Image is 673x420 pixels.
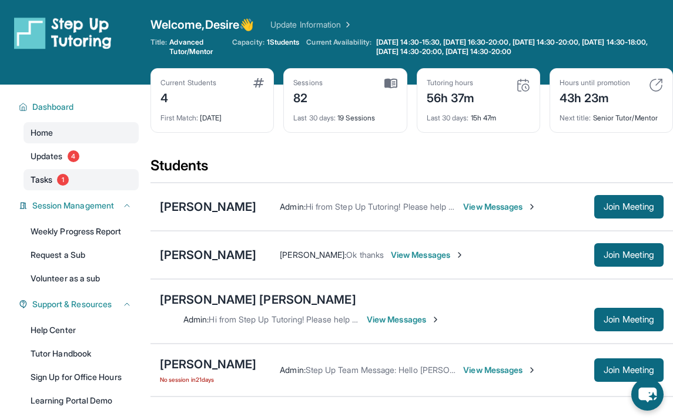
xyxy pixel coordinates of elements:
[293,106,397,123] div: 19 Sessions
[293,78,323,88] div: Sessions
[594,243,664,267] button: Join Meeting
[150,16,254,33] span: Welcome, Desire 👋
[306,38,371,56] span: Current Availability:
[280,365,305,375] span: Admin :
[14,16,112,49] img: logo
[28,101,132,113] button: Dashboard
[150,156,673,182] div: Students
[267,38,300,47] span: 1 Students
[560,78,630,88] div: Hours until promotion
[376,38,671,56] span: [DATE] 14:30-15:30, [DATE] 16:30-20:00, [DATE] 14:30-20:00, [DATE] 14:30-18:00, [DATE] 14:30-20:0...
[270,19,353,31] a: Update Information
[427,78,475,88] div: Tutoring hours
[516,78,530,92] img: card
[160,247,256,263] div: [PERSON_NAME]
[57,174,69,186] span: 1
[463,201,537,213] span: View Messages
[150,38,167,56] span: Title:
[604,367,654,374] span: Join Meeting
[68,150,79,162] span: 4
[427,106,530,123] div: 15h 47m
[604,316,654,323] span: Join Meeting
[427,113,469,122] span: Last 30 days :
[160,106,264,123] div: [DATE]
[463,364,537,376] span: View Messages
[24,367,139,388] a: Sign Up for Office Hours
[160,88,216,106] div: 4
[604,251,654,258] span: Join Meeting
[280,201,305,211] span: Admin :
[384,78,397,89] img: card
[28,200,132,211] button: Session Management
[24,343,139,364] a: Tutor Handbook
[293,113,336,122] span: Last 30 days :
[32,200,114,211] span: Session Management
[24,146,139,167] a: Updates4
[31,174,52,186] span: Tasks
[431,315,440,324] img: Chevron-Right
[32,101,74,113] span: Dashboard
[560,113,591,122] span: Next title :
[160,113,198,122] span: First Match :
[293,88,323,106] div: 82
[160,199,256,215] div: [PERSON_NAME]
[31,150,63,162] span: Updates
[631,378,664,411] button: chat-button
[374,38,673,56] a: [DATE] 14:30-15:30, [DATE] 16:30-20:00, [DATE] 14:30-20:00, [DATE] 14:30-18:00, [DATE] 14:30-20:0...
[455,250,464,260] img: Chevron-Right
[160,375,256,384] span: No session in 21 days
[183,314,209,324] span: Admin :
[560,106,663,123] div: Senior Tutor/Mentor
[24,390,139,411] a: Learning Portal Demo
[594,195,664,219] button: Join Meeting
[31,127,53,139] span: Home
[24,320,139,341] a: Help Center
[527,365,537,375] img: Chevron-Right
[346,250,384,260] span: Ok thanks
[341,19,353,31] img: Chevron Right
[560,88,630,106] div: 43h 23m
[594,308,664,331] button: Join Meeting
[391,249,464,261] span: View Messages
[24,268,139,289] a: Volunteer as a sub
[160,356,256,372] div: [PERSON_NAME]
[280,250,346,260] span: [PERSON_NAME] :
[24,169,139,190] a: Tasks1
[527,202,537,211] img: Chevron-Right
[604,203,654,210] span: Join Meeting
[32,298,112,310] span: Support & Resources
[24,221,139,242] a: Weekly Progress Report
[24,122,139,143] a: Home
[253,78,264,88] img: card
[367,314,440,325] span: View Messages
[160,78,216,88] div: Current Students
[594,358,664,382] button: Join Meeting
[169,38,225,56] span: Advanced Tutor/Mentor
[427,88,475,106] div: 56h 37m
[24,244,139,266] a: Request a Sub
[28,298,132,310] button: Support & Resources
[160,291,356,308] div: [PERSON_NAME] [PERSON_NAME]
[232,38,264,47] span: Capacity:
[649,78,663,92] img: card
